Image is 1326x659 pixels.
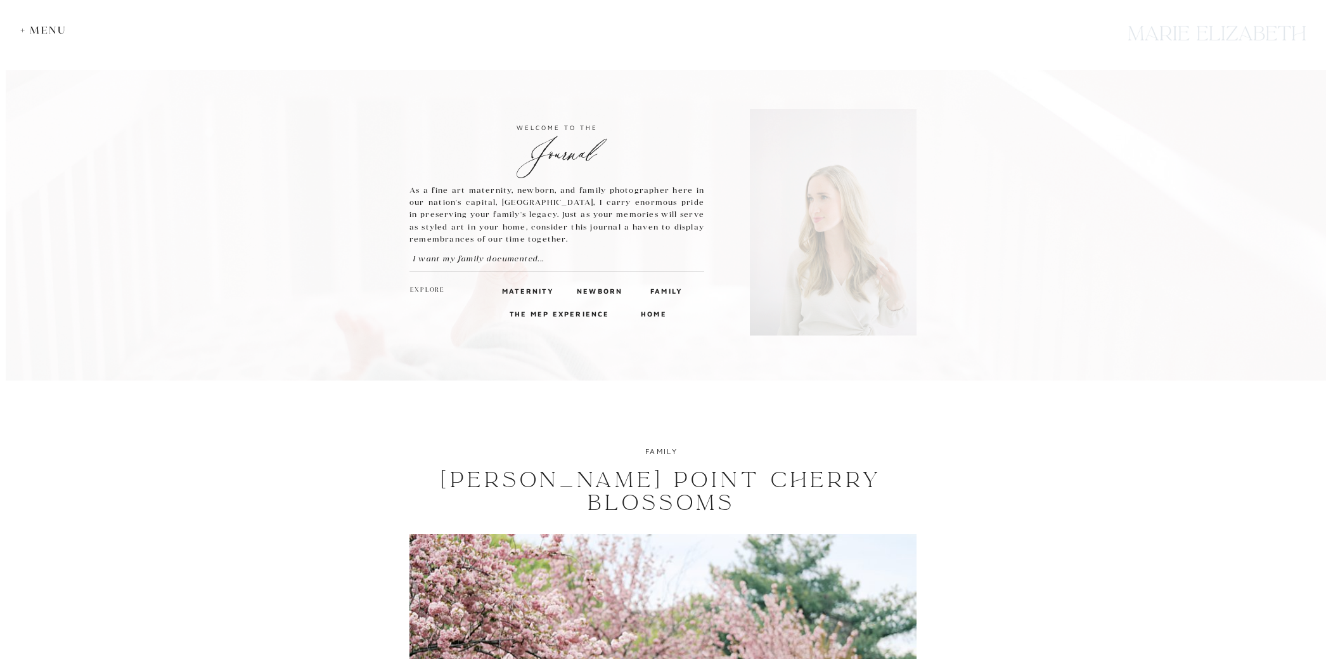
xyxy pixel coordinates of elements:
[645,447,678,456] a: family
[409,184,704,245] p: As a fine art maternity, newborn, and family photographer here in our nation's capital, [GEOGRAPH...
[413,252,572,264] a: I want my family documented...
[502,285,546,296] a: maternity
[577,285,619,296] a: Newborn
[410,285,446,296] h2: explore
[641,308,664,319] a: home
[510,308,612,319] a: The MEP Experience
[441,467,882,516] a: [PERSON_NAME] Point Cherry Blossoms
[409,122,704,133] h3: welcome to the
[20,24,73,36] div: + Menu
[409,136,704,158] h2: Journal
[650,285,681,296] a: Family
